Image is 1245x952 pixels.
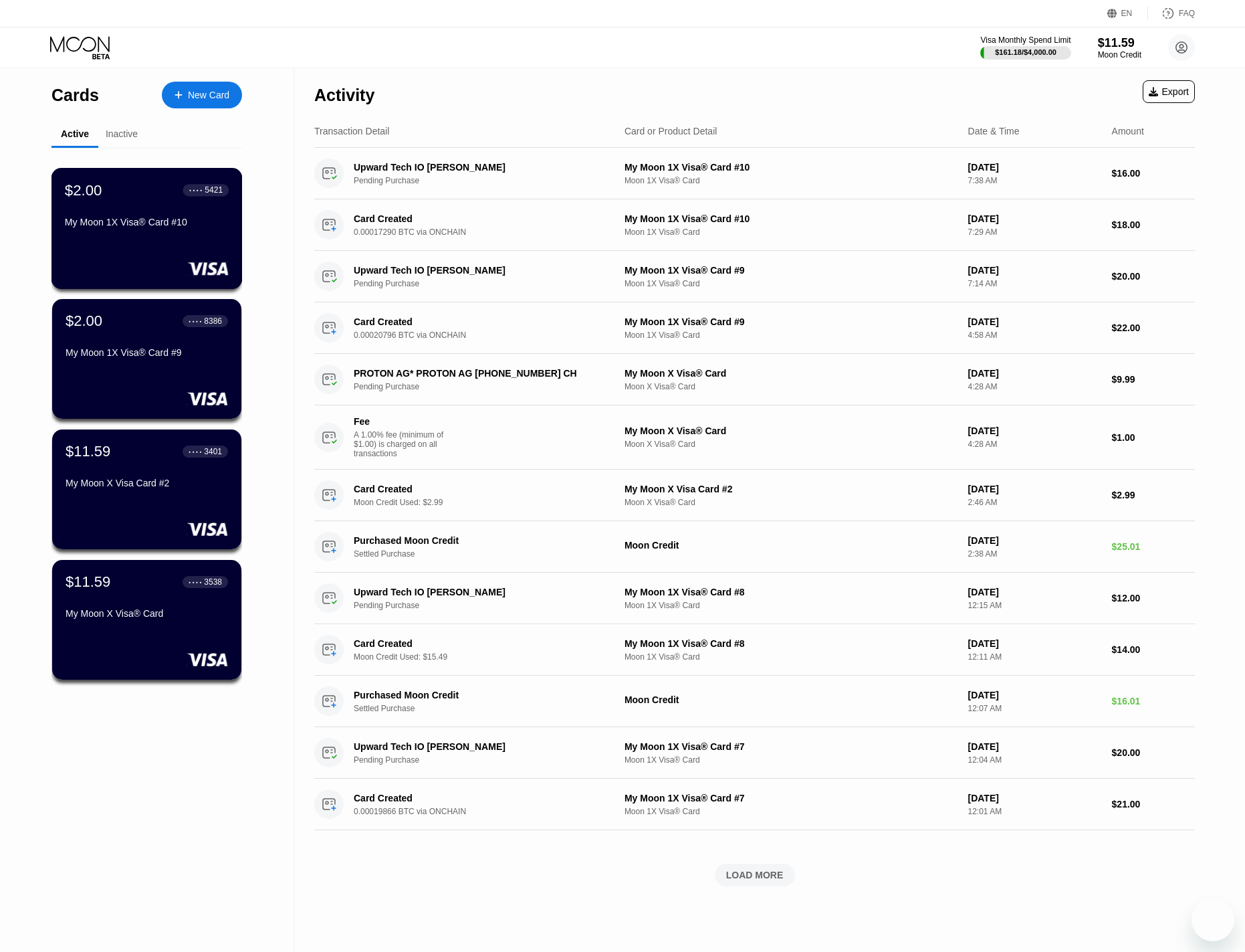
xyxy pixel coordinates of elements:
div: My Moon 1X Visa® Card #10 [625,213,957,224]
div: My Moon 1X Visa® Card #8 [625,638,957,649]
div: $18.00 [1112,219,1195,230]
div: My Moon 1X Visa® Card #9 [625,265,957,276]
div: Upward Tech IO [PERSON_NAME]Pending PurchaseMy Moon 1X Visa® Card #7Moon 1X Visa® Card[DATE]12:04... [314,727,1195,779]
div: My Moon 1X Visa® Card #9 [66,347,228,358]
div: Moon 1X Visa® Card [625,601,957,610]
div: Settled Purchase [354,549,623,559]
iframe: Button to launch messaging window [1192,898,1234,941]
div: $11.59 [66,443,110,460]
div: Visa Monthly Spend Limit [980,35,1070,45]
div: Active [61,128,89,139]
div: $16.01 [1112,696,1195,706]
div: 8386 [204,316,222,326]
div: Export [1143,80,1195,103]
div: $1.00 [1112,432,1195,443]
div: Moon X Visa® Card [625,440,957,449]
div: 12:11 AM [968,652,1101,662]
div: $12.00 [1112,593,1195,603]
div: $20.00 [1112,271,1195,282]
div: My Moon X Visa® Card [66,608,228,619]
div: EN [1121,9,1133,18]
div: Moon Credit Used: $15.49 [354,652,623,662]
div: $9.99 [1112,374,1195,385]
div: Settled Purchase [354,704,623,713]
div: $21.00 [1112,799,1195,810]
div: 4:58 AM [968,330,1101,340]
div: Card Created [354,793,604,803]
div: Moon 1X Visa® Card [625,807,957,816]
div: My Moon 1X Visa® Card #7 [625,793,957,803]
div: Moon Credit [1098,50,1141,60]
div: Visa Monthly Spend Limit$161.18/$4,000.00 [980,35,1070,60]
div: [DATE] [968,690,1101,700]
div: FeeA 1.00% fee (minimum of $1.00) is charged on all transactionsMy Moon X Visa® CardMoon X Visa® ... [314,405,1195,470]
div: $11.59● ● ● ●3401My Moon X Visa Card #2 [52,430,241,549]
div: My Moon X Visa Card #2 [66,478,228,488]
div: Purchased Moon CreditSettled PurchaseMoon Credit[DATE]2:38 AM$25.01 [314,521,1195,573]
div: Transaction Detail [314,126,389,136]
div: 2:46 AM [968,498,1101,507]
div: Moon Credit Used: $2.99 [354,498,623,507]
div: 4:28 AM [968,382,1101,391]
div: My Moon X Visa® Card [625,425,957,436]
div: Pending Purchase [354,176,623,185]
div: 2:38 AM [968,549,1101,559]
div: FAQ [1148,7,1195,20]
div: ● ● ● ● [189,188,203,192]
div: Upward Tech IO [PERSON_NAME] [354,741,604,752]
div: Upward Tech IO [PERSON_NAME] [354,265,604,276]
div: Upward Tech IO [PERSON_NAME] [354,587,604,597]
div: Export [1149,86,1189,97]
div: Card Created0.00020796 BTC via ONCHAINMy Moon 1X Visa® Card #9Moon 1X Visa® Card[DATE]4:58 AM$22.00 [314,302,1195,354]
div: PROTON AG* PROTON AG [PHONE_NUMBER] CHPending PurchaseMy Moon X Visa® CardMoon X Visa® Card[DATE]... [314,354,1195,405]
div: [DATE] [968,638,1101,649]
div: Moon 1X Visa® Card [625,330,957,340]
div: [DATE] [968,535,1101,546]
div: Cards [51,86,99,105]
div: Card Created [354,316,604,327]
div: $25.01 [1112,541,1195,552]
div: Card Created0.00017290 BTC via ONCHAINMy Moon 1X Visa® Card #10Moon 1X Visa® Card[DATE]7:29 AM$18.00 [314,199,1195,251]
div: Pending Purchase [354,601,623,610]
div: 12:07 AM [968,704,1101,713]
div: New Card [188,90,229,101]
div: Card or Product Detail [625,126,717,136]
div: My Moon 1X Visa® Card #10 [625,162,957,173]
div: Card CreatedMoon Credit Used: $2.99My Moon X Visa Card #2Moon X Visa® Card[DATE]2:46 AM$2.99 [314,470,1195,521]
div: My Moon X Visa Card #2 [625,484,957,494]
div: 12:15 AM [968,601,1101,610]
div: Inactive [106,128,138,139]
div: [DATE] [968,587,1101,597]
div: Card Created [354,484,604,494]
div: Upward Tech IO [PERSON_NAME] [354,162,604,173]
div: $22.00 [1112,322,1195,333]
div: 0.00019866 BTC via ONCHAIN [354,807,623,816]
div: 3401 [204,447,222,456]
div: Moon 1X Visa® Card [625,176,957,185]
div: EN [1107,7,1148,20]
div: Amount [1112,126,1144,136]
div: [DATE] [968,793,1101,803]
div: Card Created0.00019866 BTC via ONCHAINMy Moon 1X Visa® Card #7Moon 1X Visa® Card[DATE]12:01 AM$21.00 [314,779,1195,830]
div: [DATE] [968,316,1101,327]
div: PROTON AG* PROTON AG [PHONE_NUMBER] CH [354,368,604,379]
div: $14.00 [1112,644,1195,655]
div: LOAD MORE [726,869,784,881]
div: Pending Purchase [354,755,623,765]
div: [DATE] [968,213,1101,224]
div: 5421 [205,185,223,195]
div: Card Created [354,213,604,224]
div: 7:14 AM [968,279,1101,288]
div: Moon X Visa® Card [625,382,957,391]
div: $16.00 [1112,168,1195,179]
div: 7:38 AM [968,176,1101,185]
div: My Moon 1X Visa® Card #9 [625,316,957,327]
div: Purchased Moon Credit [354,690,604,700]
div: 0.00017290 BTC via ONCHAIN [354,227,623,237]
div: 3538 [204,577,222,587]
div: [DATE] [968,741,1101,752]
div: Fee [354,416,447,427]
div: [DATE] [968,265,1101,276]
div: Moon 1X Visa® Card [625,227,957,237]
